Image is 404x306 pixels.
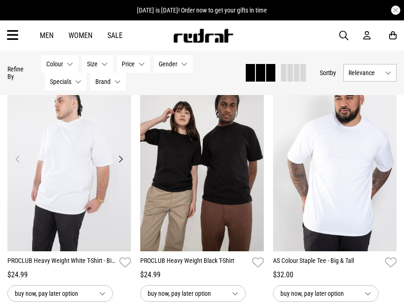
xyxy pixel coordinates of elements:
[140,285,246,302] button: buy now, pay later option
[154,55,193,73] button: Gender
[90,73,126,90] button: Brand
[82,55,113,73] button: Size
[320,67,336,78] button: Sortby
[40,31,54,40] a: Men
[45,73,87,90] button: Specials
[159,60,177,68] span: Gender
[280,288,357,299] span: buy now, pay later option
[122,60,135,68] span: Price
[140,269,264,280] div: $24.99
[173,29,234,43] img: Redrat logo
[348,69,381,76] span: Relevance
[273,269,397,280] div: $32.00
[12,153,24,165] button: Previous
[95,78,111,85] span: Brand
[15,288,92,299] span: buy now, pay later option
[115,153,126,165] button: Next
[273,256,381,269] a: AS Colour Staple Tee - Big & Tall
[7,78,131,251] img: Proclub Heavy Weight White T-shirt - Big & Tall in White
[7,269,131,280] div: $24.99
[148,288,224,299] span: buy now, pay later option
[117,55,150,73] button: Price
[7,285,113,302] button: buy now, pay later option
[273,78,397,251] img: As Colour Staple Tee - Big & Tall in White
[343,64,397,82] button: Relevance
[140,256,249,269] a: PROCLUB Heavy Weight Black T-Shirt
[273,285,379,302] button: buy now, pay later option
[46,60,63,68] span: Colour
[7,65,27,80] p: Refine By
[140,78,264,251] img: Proclub Heavy Weight Black T-shirt in Black
[41,55,78,73] button: Colour
[68,31,93,40] a: Women
[87,60,98,68] span: Size
[330,69,336,76] span: by
[107,31,123,40] a: Sale
[50,78,71,85] span: Specials
[7,256,116,269] a: PROCLUB Heavy Weight White T-Shirt - Big & Tall
[137,6,267,14] span: [DATE] is [DATE]! Order now to get your gifts in time
[7,4,35,32] button: Open LiveChat chat widget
